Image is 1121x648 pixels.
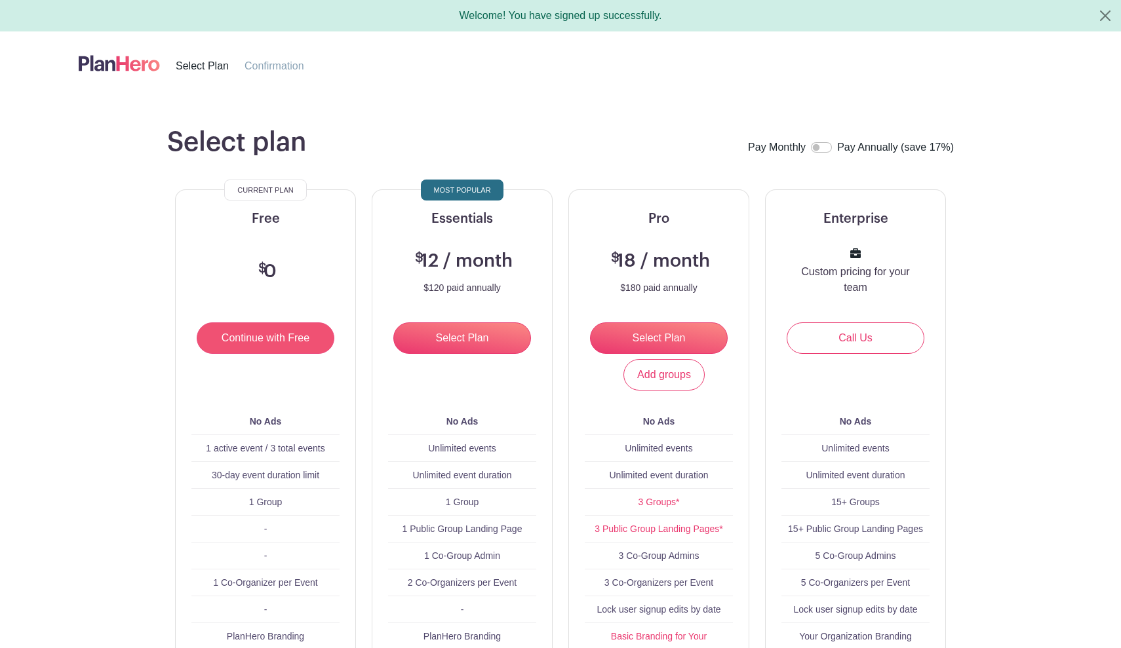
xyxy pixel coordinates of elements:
span: 30-day event duration limit [212,470,319,480]
img: logo-507f7623f17ff9eddc593b1ce0a138ce2505c220e1c5a4e2b4648c50719b7d32.svg [79,52,160,74]
a: 3 Public Group Landing Pages* [595,524,722,534]
span: 5 Co-Organizers per Event [801,577,911,588]
a: 3 Groups* [638,497,679,507]
span: Unlimited event duration [413,470,512,480]
h5: Free [191,211,340,227]
span: Unlimited events [821,443,890,453]
p: $120 paid annually [423,283,501,293]
span: Unlimited events [625,443,693,453]
span: 1 Public Group Landing Page [403,524,522,534]
span: 1 Group [249,497,283,507]
span: Most Popular [433,182,490,198]
input: Select Plan [393,322,531,354]
p: $180 paid annually [620,283,698,293]
span: Confirmation [245,60,304,71]
span: Current Plan [237,182,293,198]
span: 2 Co-Organizers per Event [408,577,517,588]
span: - [461,604,464,615]
h5: Essentials [388,211,536,227]
span: 1 Co-Organizer per Event [213,577,318,588]
h5: Enterprise [781,211,930,227]
a: Call Us [787,322,924,354]
span: 15+ Groups [831,497,880,507]
span: $ [415,252,423,265]
h3: 12 / month [412,250,513,273]
h1: Select plan [167,126,306,158]
span: 5 Co-Group Admins [816,550,896,561]
b: No Ads [446,416,478,427]
span: 1 Group [446,497,479,507]
label: Pay Monthly [748,140,806,157]
span: $ [258,262,267,275]
b: No Ads [250,416,281,427]
span: 1 Co-Group Admin [424,550,500,561]
span: 3 Co-Organizers per Event [604,577,714,588]
b: No Ads [643,416,675,427]
span: $ [611,252,619,265]
span: 15+ Public Group Landing Pages [788,524,923,534]
span: PlanHero Branding [423,631,501,641]
p: Custom pricing for your team [797,264,914,295]
span: - [264,604,267,615]
a: Add groups [623,359,705,391]
label: Pay Annually (save 17%) [837,140,954,157]
span: - [264,550,267,561]
span: Your Organization Branding [799,631,912,641]
span: Lock user signup edits by date [793,604,917,615]
span: Select Plan [176,60,229,71]
span: Unlimited events [428,443,496,453]
b: No Ads [840,416,871,427]
span: Unlimited event duration [610,470,709,480]
input: Select Plan [590,322,728,354]
input: Continue with Free [197,322,334,354]
h5: Pro [585,211,733,227]
h3: 0 [255,261,277,283]
span: 1 active event / 3 total events [206,443,324,453]
span: PlanHero Branding [227,631,304,641]
span: Unlimited event duration [806,470,905,480]
span: Lock user signup edits by date [597,604,720,615]
span: 3 Co-Group Admins [619,550,699,561]
h3: 18 / month [608,250,710,273]
span: - [264,524,267,534]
